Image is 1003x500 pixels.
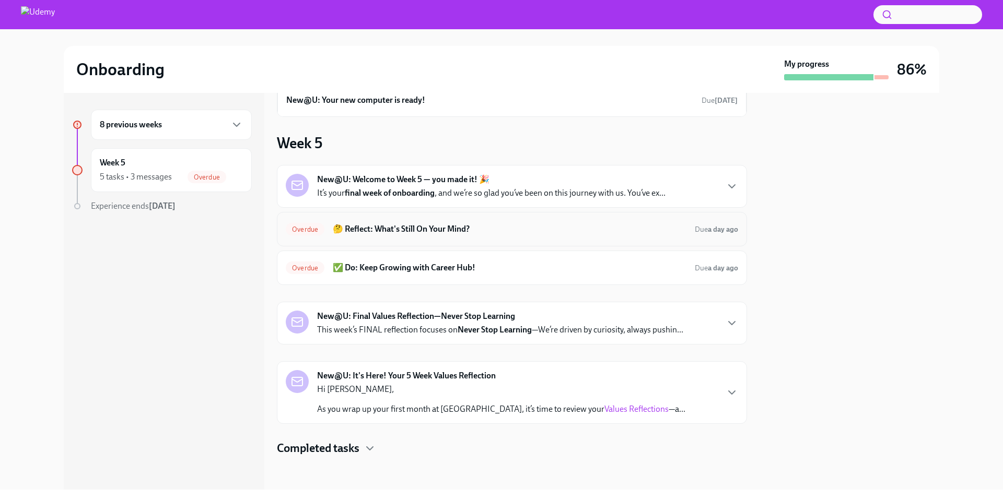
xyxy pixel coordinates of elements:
[708,264,738,272] strong: a day ago
[100,119,162,130] h6: 8 previous weeks
[91,201,176,211] span: Experience ends
[702,96,738,105] span: July 13th, 2025 04:00
[286,92,738,108] a: New@U: Your new computer is ready!Due[DATE]
[702,96,738,105] span: Due
[715,96,738,105] strong: [DATE]
[317,187,666,199] p: It’s your , and we’re so glad you’ve been on this journey with us. You’ve ex...
[897,60,927,79] h3: 86%
[277,134,322,152] h3: Week 5
[604,404,669,414] a: Values Reflections
[100,157,125,169] h6: Week 5
[695,225,738,234] span: Due
[317,324,683,336] p: This week’s FINAL reflection focuses on —We’re driven by curiosity, always pushin...
[91,110,252,140] div: 8 previous weeks
[286,259,738,276] a: Overdue✅ Do: Keep Growing with Career Hub!Duea day ago
[458,325,532,335] strong: Never Stop Learning
[695,224,738,234] span: September 15th, 2025 09:00
[317,370,496,382] strong: New@U: It's Here! Your 5 Week Values Reflection
[317,174,489,185] strong: New@U: Welcome to Week 5 — you made it! 🎉
[286,264,324,272] span: Overdue
[708,225,738,234] strong: a day ago
[695,264,738,272] span: Due
[333,262,686,273] h6: ✅ Do: Keep Growing with Career Hub!
[695,263,738,273] span: September 15th, 2025 09:00
[286,221,738,237] a: Overdue🤔 Reflect: What's Still On Your Mind?Duea day ago
[188,173,226,181] span: Overdue
[277,441,359,456] h4: Completed tasks
[317,311,515,322] strong: New@U: Final Values Reflection—Never Stop Learning
[286,94,425,106] h6: New@U: Your new computer is ready!
[784,58,829,70] strong: My progress
[333,223,686,235] h6: 🤔 Reflect: What's Still On Your Mind?
[100,171,172,183] div: 5 tasks • 3 messages
[76,59,165,80] h2: Onboarding
[72,148,252,192] a: Week 55 tasks • 3 messagesOverdue
[286,225,324,233] span: Overdue
[317,403,685,415] p: As you wrap up your first month at [GEOGRAPHIC_DATA], it’s time to review your —a...
[21,6,55,23] img: Udemy
[345,188,435,198] strong: final week of onboarding
[149,201,176,211] strong: [DATE]
[277,441,747,456] div: Completed tasks
[317,384,685,395] p: Hi [PERSON_NAME],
